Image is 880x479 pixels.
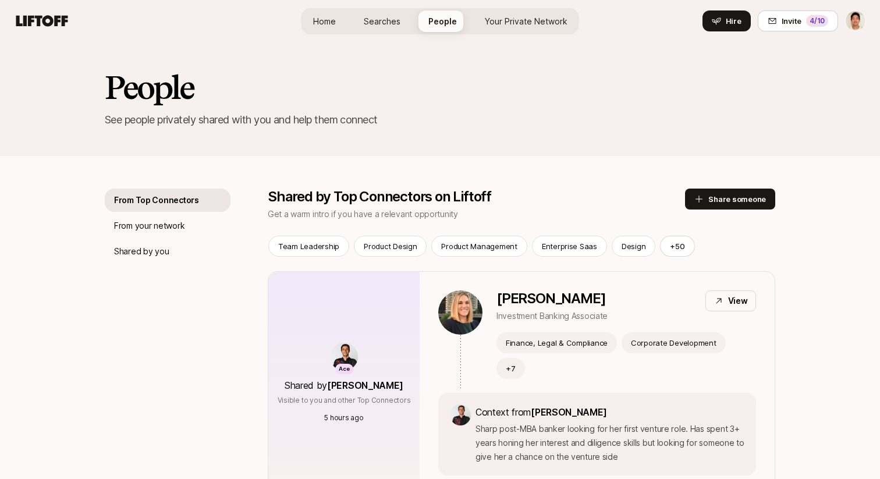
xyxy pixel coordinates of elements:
span: Invite [782,15,801,27]
p: [PERSON_NAME] [496,290,608,307]
button: +50 [660,236,694,257]
p: Corporate Development [631,337,716,349]
button: Invite4/10 [758,10,838,31]
img: 26964379_22cb_4a03_bc52_714bb9ec3ccc.jpg [438,290,482,335]
p: Product Management [441,240,517,252]
a: People [419,10,466,32]
p: Shared by you [114,244,169,258]
span: Home [313,15,336,27]
p: Product Design [364,240,417,252]
p: Design [622,240,645,252]
span: Searches [364,15,400,27]
p: From Top Connectors [114,193,199,207]
button: Hire [702,10,751,31]
p: View [728,294,748,308]
div: 4 /10 [806,15,828,27]
p: 5 hours ago [324,413,363,423]
img: ACg8ocKfD4J6FzG9_HAYQ9B8sLvPSEBLQEDmbHTY_vjoi9sRmV9s2RKt=s160-c [450,405,471,425]
span: Hire [726,15,741,27]
p: Investment Banking Associate [496,309,608,323]
p: Shared by Top Connectors on Liftoff [268,189,685,205]
p: Team Leadership [278,240,339,252]
img: ACg8ocKfD4J6FzG9_HAYQ9B8sLvPSEBLQEDmbHTY_vjoi9sRmV9s2RKt=s160-c [330,343,358,371]
p: See people privately shared with you and help them connect [105,112,775,128]
img: Jeremy Chen [846,11,865,31]
p: Enterprise Saas [542,240,597,252]
p: Sharp post-MBA banker looking for her first venture role. Has spent 3+ years honing her interest ... [476,422,744,464]
p: Finance, Legal & Compliance [506,337,608,349]
h2: People [105,70,775,105]
span: People [428,15,457,27]
button: +7 [496,358,525,379]
p: Shared by [285,378,403,393]
p: Ace [339,364,350,374]
span: Your Private Network [485,15,567,27]
p: From your network [114,219,184,233]
p: Visible to you and other Top Connectors [278,395,411,406]
button: Share someone [685,189,775,210]
a: Your Private Network [476,10,577,32]
p: Context from [476,405,744,420]
a: Searches [354,10,410,32]
span: [PERSON_NAME] [531,406,607,418]
span: [PERSON_NAME] [327,379,403,391]
button: Jeremy Chen [845,10,866,31]
a: Home [304,10,345,32]
p: Get a warm intro if you have a relevant opportunity [268,207,685,221]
